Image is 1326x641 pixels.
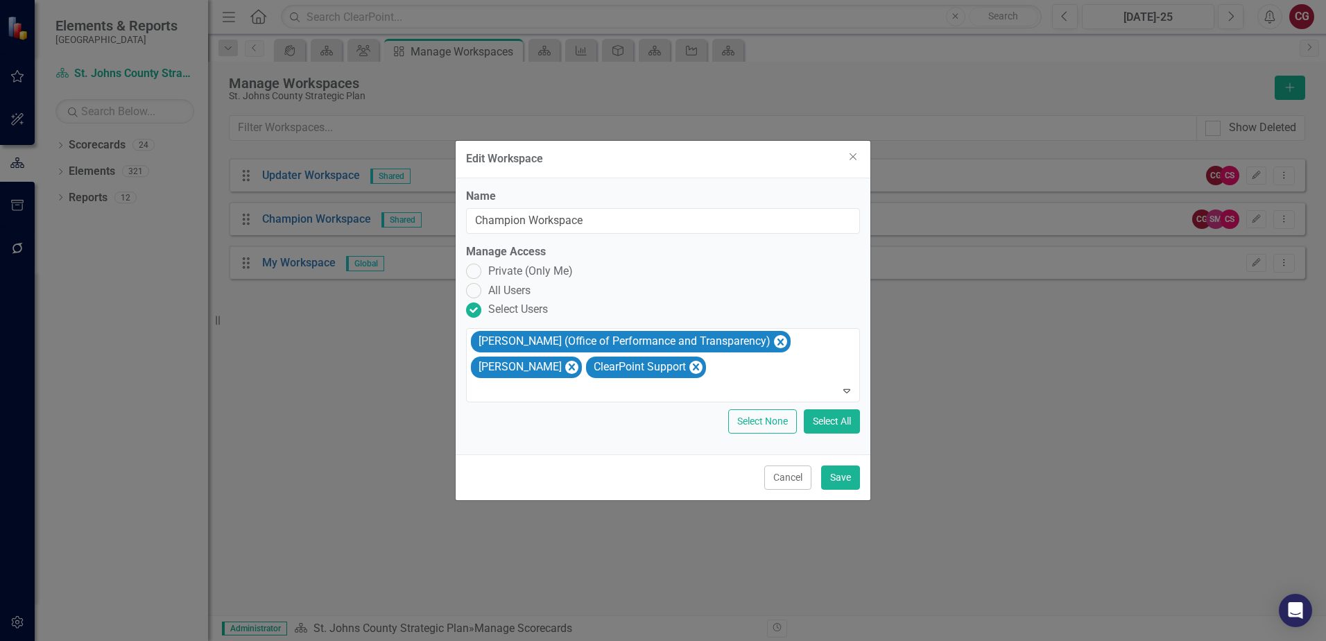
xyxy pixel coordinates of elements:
label: Name [466,189,860,205]
button: Select All [804,409,860,434]
div: Remove ClearPoint Support [689,361,703,374]
div: ClearPoint Support [589,357,688,377]
input: Workspace Name [466,208,860,234]
span: Private (Only Me) [488,264,573,280]
div: Edit Workspace [466,151,543,167]
div: Remove Sara Maxfield [565,361,578,374]
span: Select Users [488,302,548,318]
button: Cancel [764,465,811,490]
div: Remove Caitlyn Glendenning (Office of Performance and Transparency) [774,335,787,348]
div: Open Intercom Messenger [1279,594,1312,627]
div: [PERSON_NAME] [474,357,564,377]
button: Save [821,465,860,490]
button: Select None [728,409,797,434]
div: [PERSON_NAME] (Office of Performance and Transparency) [474,332,773,352]
label: Manage Access [466,244,860,260]
span: All Users [488,283,531,299]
